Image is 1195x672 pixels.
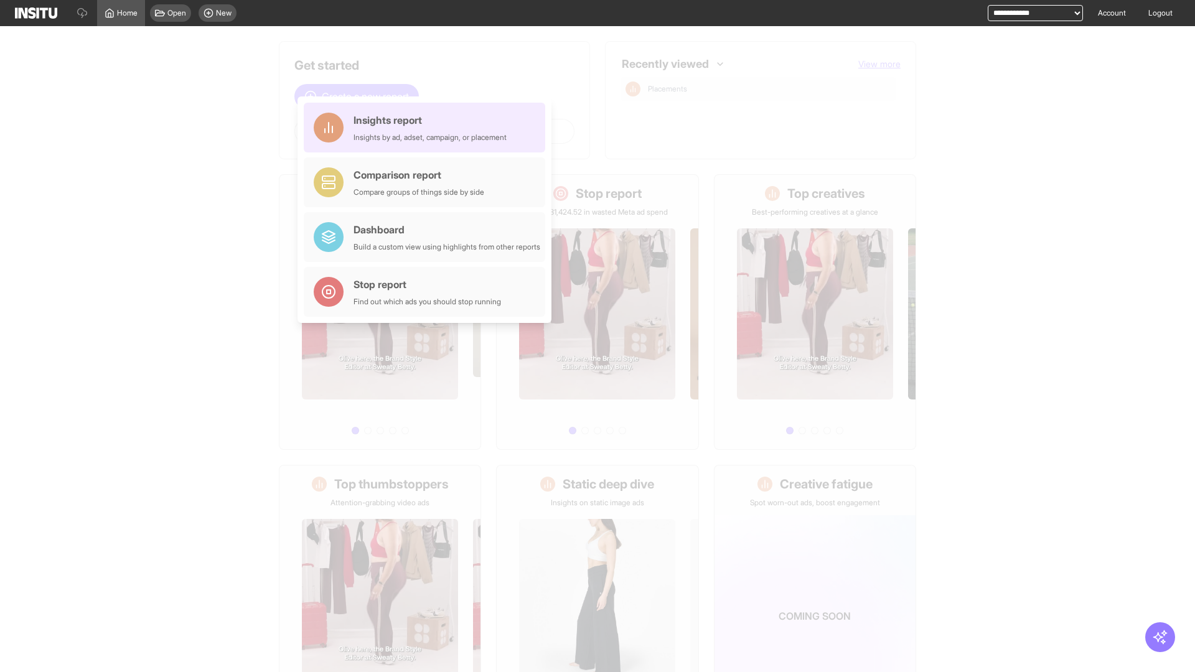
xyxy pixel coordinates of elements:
[354,113,507,128] div: Insights report
[354,242,540,252] div: Build a custom view using highlights from other reports
[354,222,540,237] div: Dashboard
[354,167,484,182] div: Comparison report
[117,8,138,18] span: Home
[15,7,57,19] img: Logo
[167,8,186,18] span: Open
[354,277,501,292] div: Stop report
[354,297,501,307] div: Find out which ads you should stop running
[354,187,484,197] div: Compare groups of things side by side
[216,8,232,18] span: New
[354,133,507,142] div: Insights by ad, adset, campaign, or placement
